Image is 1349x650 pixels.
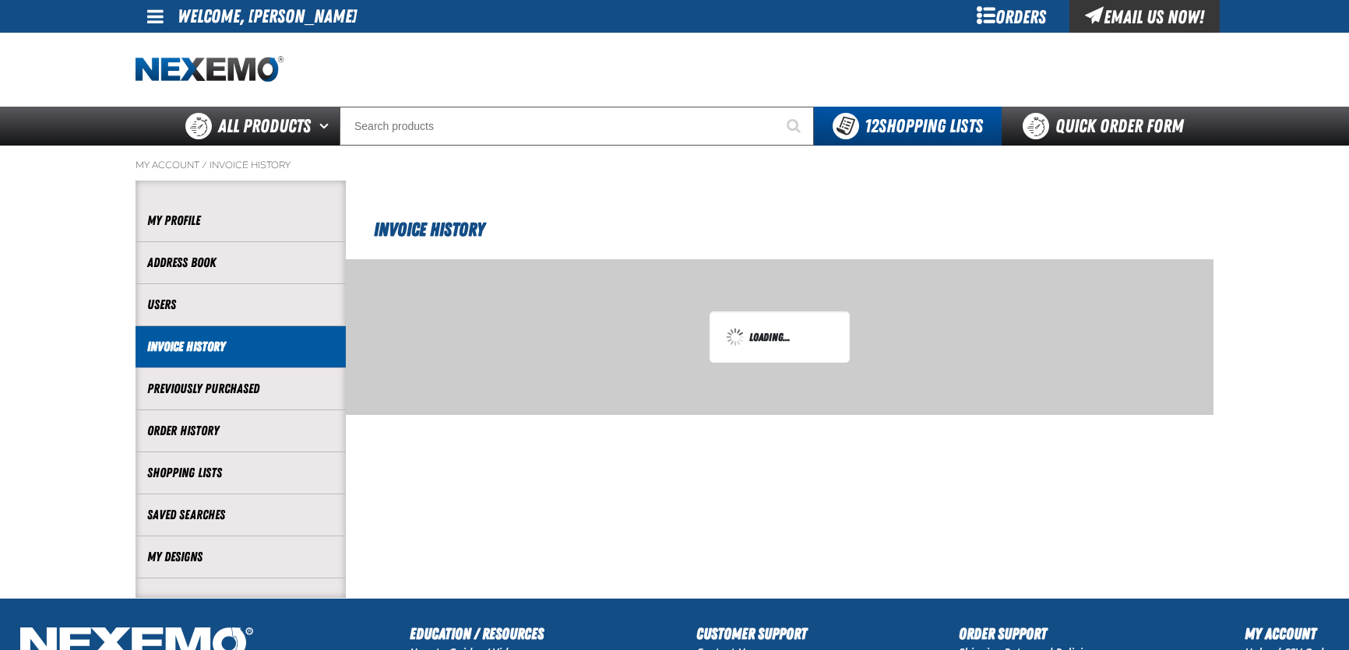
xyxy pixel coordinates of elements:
[147,338,334,356] a: Invoice History
[210,159,291,171] a: Invoice History
[374,219,484,241] span: Invoice History
[814,107,1002,146] button: You have 12 Shopping Lists. Open to view details
[147,464,334,482] a: Shopping Lists
[147,254,334,272] a: Address Book
[959,622,1093,645] h2: Order Support
[147,422,334,440] a: Order History
[1002,107,1213,146] a: Quick Order Form
[147,506,334,524] a: Saved Searches
[218,112,311,140] span: All Products
[147,296,334,314] a: Users
[775,107,814,146] button: Start Searching
[1245,622,1333,645] h2: My Account
[147,212,334,230] a: My Profile
[865,115,879,137] strong: 12
[136,159,199,171] a: My Account
[696,622,807,645] h2: Customer Support
[147,548,334,566] a: My Designs
[410,622,544,645] h2: Education / Resources
[865,115,983,137] span: Shopping Lists
[136,56,284,83] img: Nexemo logo
[136,159,1213,171] nav: Breadcrumbs
[136,56,284,83] a: Home
[314,107,340,146] button: Open All Products pages
[202,159,207,171] span: /
[147,380,334,398] a: Previously Purchased
[726,328,833,346] div: Loading...
[340,107,814,146] input: Search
